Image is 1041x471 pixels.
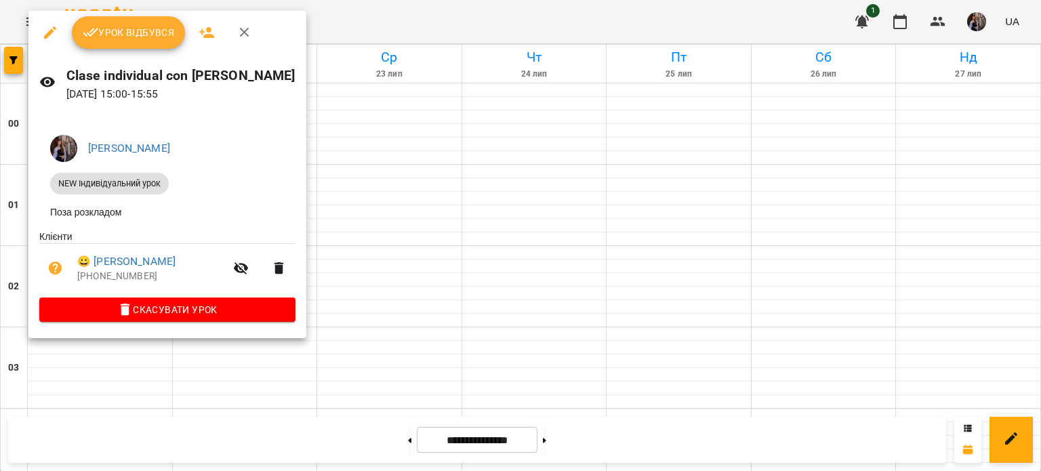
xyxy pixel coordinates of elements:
span: Урок відбувся [83,24,175,41]
ul: Клієнти [39,230,295,298]
span: NEW Індивідуальний урок [50,178,169,190]
button: Скасувати Урок [39,298,295,322]
li: Поза розкладом [39,200,295,224]
h6: Clase individual con [PERSON_NAME] [66,65,295,86]
a: [PERSON_NAME] [88,142,170,155]
p: [DATE] 15:00 - 15:55 [66,86,295,102]
span: Скасувати Урок [50,302,285,318]
a: 😀 [PERSON_NAME] [77,253,176,270]
img: 8d3efba7e3fbc8ec2cfbf83b777fd0d7.JPG [50,135,77,162]
button: Урок відбувся [72,16,186,49]
p: [PHONE_NUMBER] [77,270,225,283]
button: Візит ще не сплачено. Додати оплату? [39,252,72,285]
